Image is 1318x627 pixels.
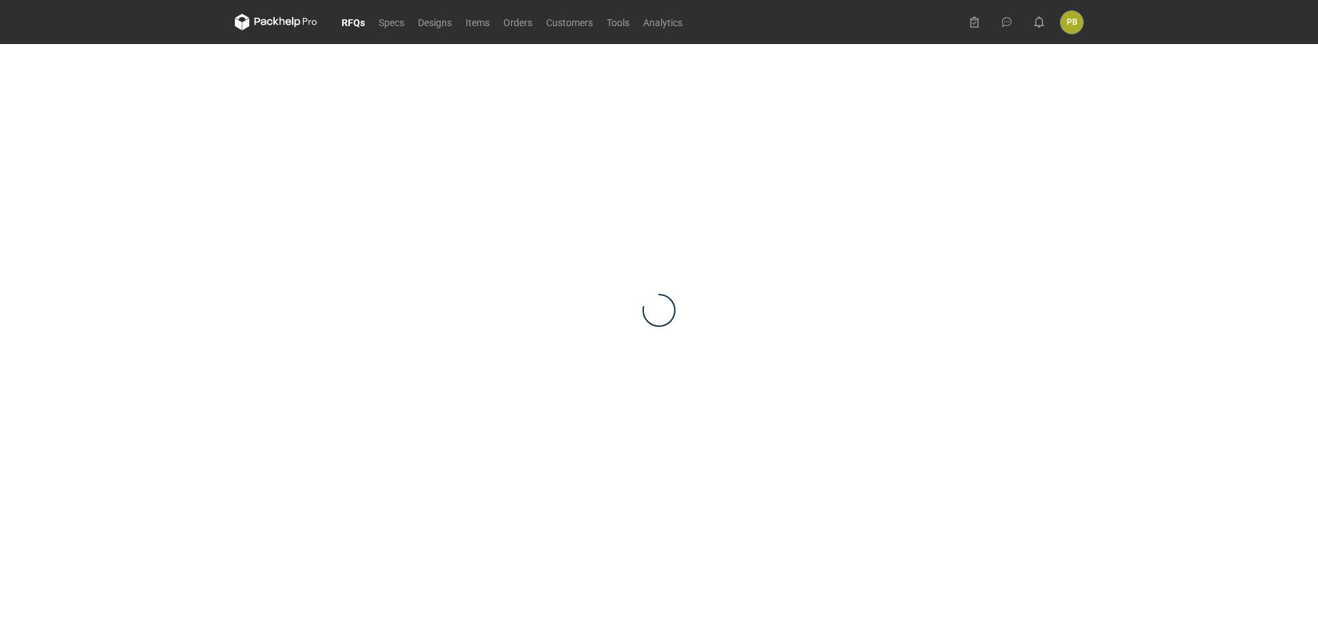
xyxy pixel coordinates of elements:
button: PB [1060,11,1083,34]
a: Orders [496,14,539,30]
a: Specs [372,14,411,30]
a: Designs [411,14,459,30]
div: Piotr Bożek [1060,11,1083,34]
a: Analytics [636,14,689,30]
a: Customers [539,14,600,30]
a: Items [459,14,496,30]
a: Tools [600,14,636,30]
a: RFQs [335,14,372,30]
svg: Packhelp Pro [235,14,317,30]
